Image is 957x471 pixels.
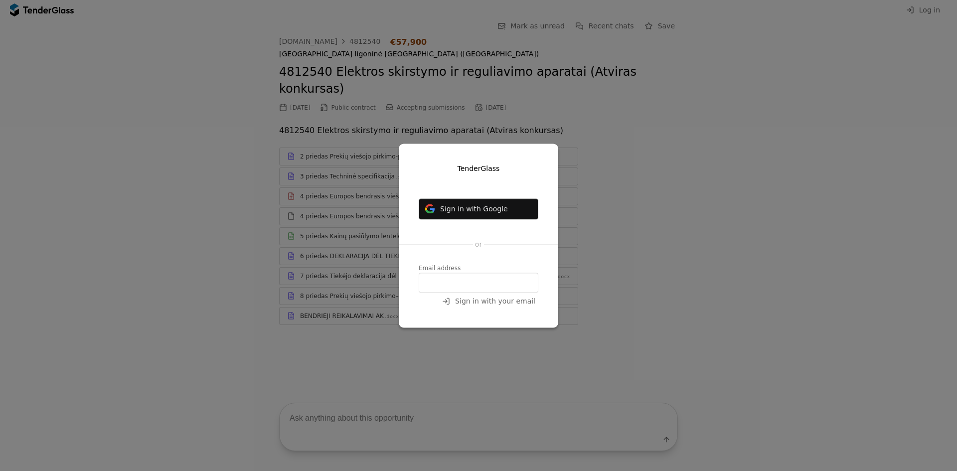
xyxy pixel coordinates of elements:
[475,241,482,249] span: or
[439,295,538,308] button: Sign in with your email
[440,205,508,213] span: Sign in with Google
[455,297,535,305] span: Sign in with your email
[458,164,500,172] span: TenderGlass
[419,198,538,219] button: Sign in with Google
[419,265,461,272] span: Email address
